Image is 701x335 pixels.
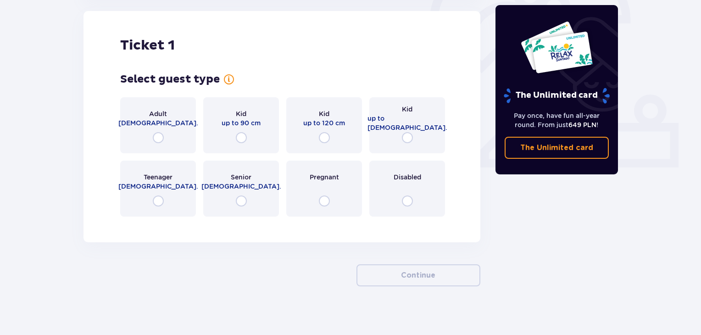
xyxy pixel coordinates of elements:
span: Teenager [144,173,172,182]
p: The Unlimited card [503,88,611,104]
span: Disabled [394,173,421,182]
span: [DEMOGRAPHIC_DATA]. [118,118,198,128]
span: up to 90 cm [222,118,261,128]
span: 649 PLN [568,121,596,128]
span: up to [DEMOGRAPHIC_DATA]. [367,114,447,132]
span: [DEMOGRAPHIC_DATA]. [118,182,198,191]
p: Continue [401,270,435,280]
span: Senior [231,173,251,182]
h3: Select guest type [120,73,220,86]
span: Kid [236,109,246,118]
a: The Unlimited card [505,137,609,159]
p: The Unlimited card [520,143,593,153]
span: Kid [402,105,412,114]
h2: Ticket 1 [120,37,175,54]
span: Adult [149,109,167,118]
span: Pregnant [310,173,339,182]
span: up to 120 cm [303,118,345,128]
img: Two entry cards to Suntago with the word 'UNLIMITED RELAX', featuring a white background with tro... [520,21,593,74]
p: Pay once, have fun all-year round. From just ! [505,111,609,129]
span: Kid [319,109,329,118]
span: [DEMOGRAPHIC_DATA]. [201,182,281,191]
button: Continue [356,264,480,286]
